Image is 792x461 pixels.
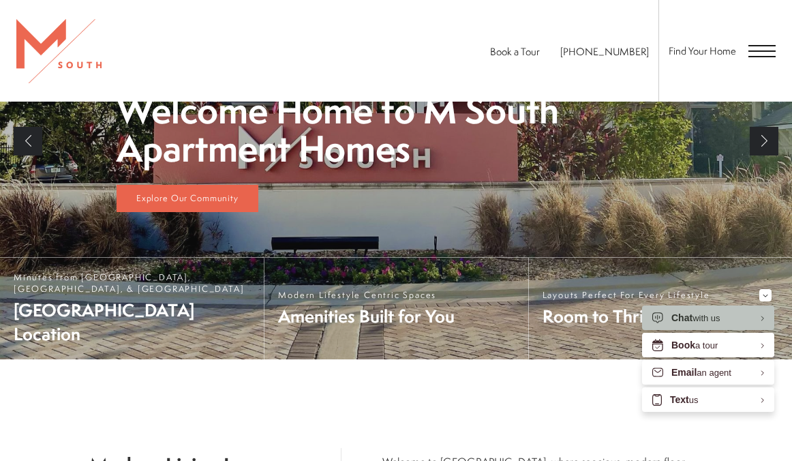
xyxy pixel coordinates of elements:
[117,185,258,213] a: Explore Our Community
[264,258,528,359] a: Modern Lifestyle Centric Spaces
[543,304,710,328] span: Room to Thrive
[748,44,776,57] button: Open Menu
[490,44,540,59] a: Book a Tour
[16,19,102,83] img: MSouth
[560,44,649,59] span: [PHONE_NUMBER]
[14,298,250,346] span: [GEOGRAPHIC_DATA] Location
[136,192,239,204] span: Explore Our Community
[278,304,455,328] span: Amenities Built for You
[278,289,455,301] span: Modern Lifestyle Centric Spaces
[543,289,710,301] span: Layouts Perfect For Every Lifestyle
[14,271,250,295] span: Minutes from [GEOGRAPHIC_DATA], [GEOGRAPHIC_DATA], & [GEOGRAPHIC_DATA]
[669,44,736,58] a: Find Your Home
[750,127,778,155] a: Next
[528,258,792,359] a: Layouts Perfect For Every Lifestyle
[560,44,649,59] a: Call Us at 813-570-8014
[117,91,675,168] p: Welcome Home to M South Apartment Homes
[14,127,42,155] a: Previous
